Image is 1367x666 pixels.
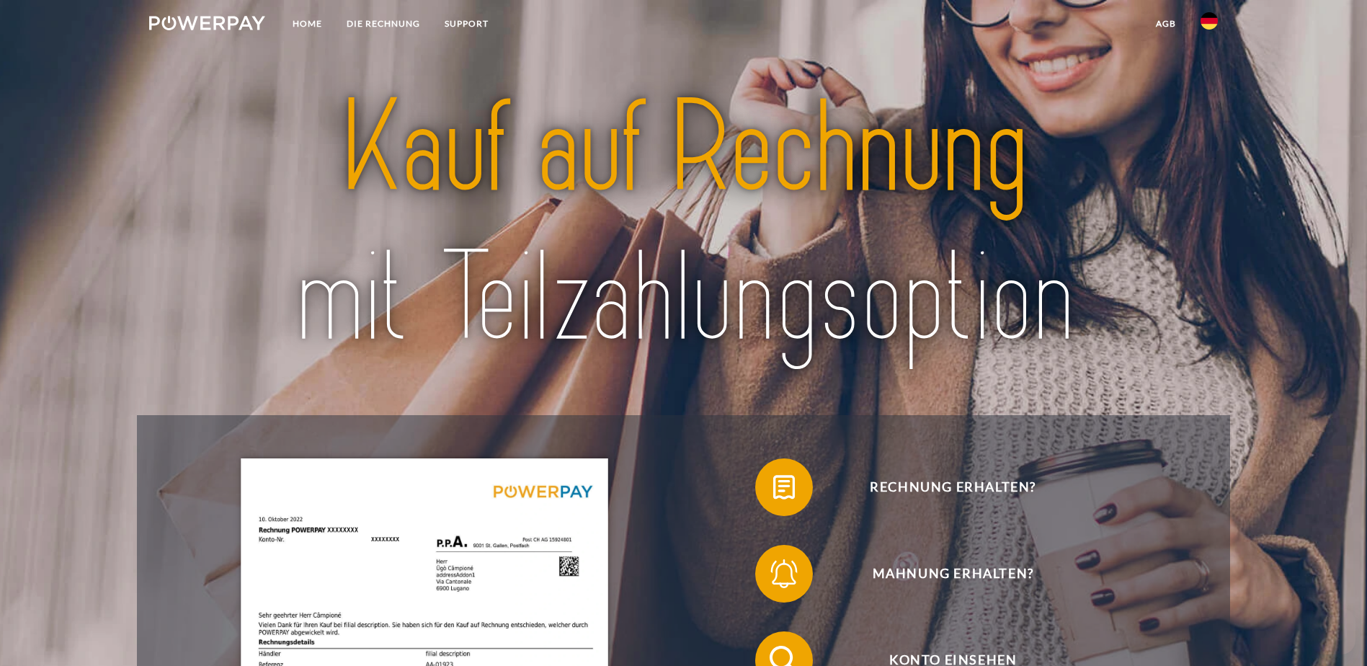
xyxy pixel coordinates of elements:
img: logo-powerpay-white.svg [149,16,265,30]
img: de [1201,12,1218,30]
img: title-powerpay_de.svg [202,66,1165,381]
a: DIE RECHNUNG [334,11,432,37]
a: agb [1144,11,1188,37]
iframe: Bouton de lancement de la fenêtre de messagerie [1309,608,1355,654]
span: Mahnung erhalten? [776,545,1129,603]
a: SUPPORT [432,11,501,37]
button: Mahnung erhalten? [755,545,1130,603]
img: qb_bill.svg [766,469,802,505]
button: Rechnung erhalten? [755,458,1130,516]
span: Rechnung erhalten? [776,458,1129,516]
img: qb_bell.svg [766,556,802,592]
a: Home [280,11,334,37]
